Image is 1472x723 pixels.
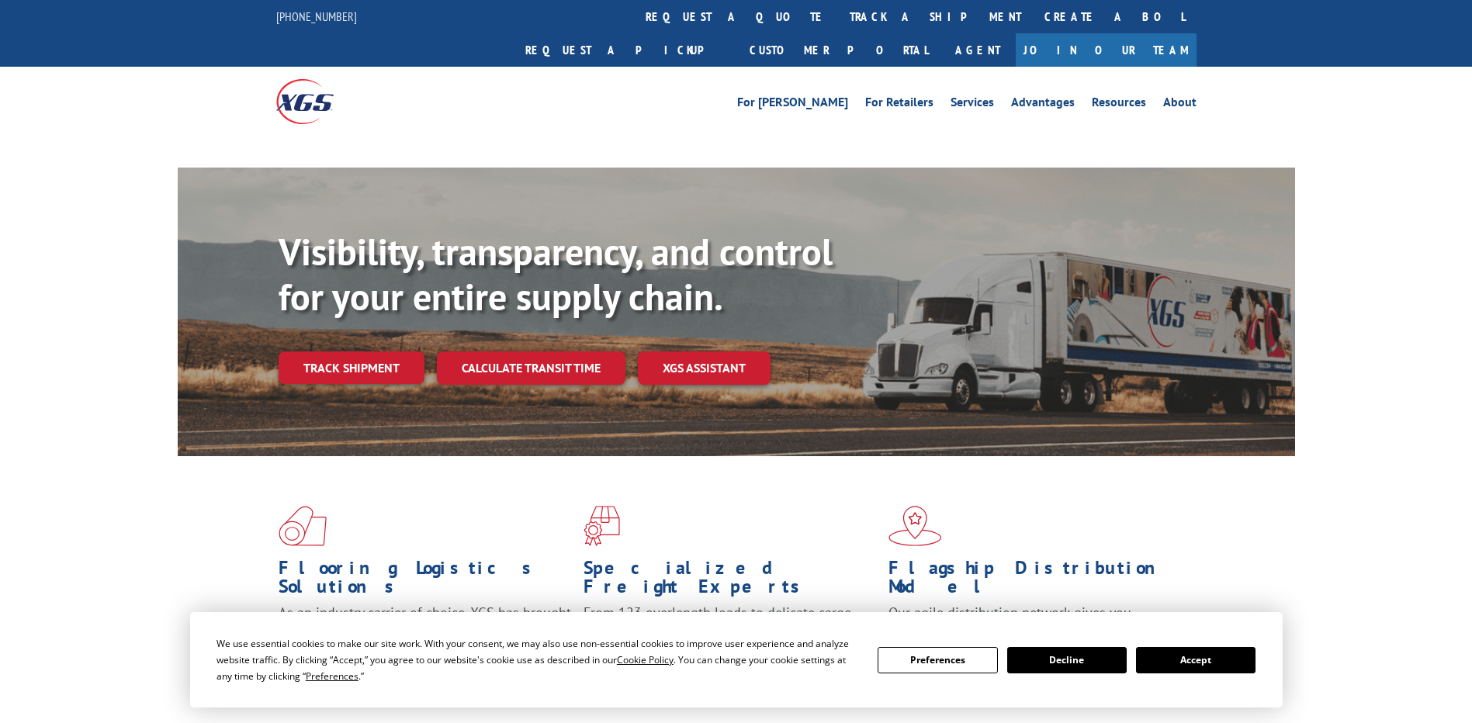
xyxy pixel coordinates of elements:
[951,96,994,113] a: Services
[306,669,358,683] span: Preferences
[279,351,424,384] a: Track shipment
[437,351,625,385] a: Calculate transit time
[888,506,942,546] img: xgs-icon-flagship-distribution-model-red
[1092,96,1146,113] a: Resources
[279,506,327,546] img: xgs-icon-total-supply-chain-intelligence-red
[584,559,877,604] h1: Specialized Freight Experts
[276,9,357,24] a: [PHONE_NUMBER]
[888,604,1174,640] span: Our agile distribution network gives you nationwide inventory management on demand.
[584,506,620,546] img: xgs-icon-focused-on-flooring-red
[865,96,933,113] a: For Retailers
[638,351,771,385] a: XGS ASSISTANT
[888,559,1182,604] h1: Flagship Distribution Model
[1016,33,1197,67] a: Join Our Team
[279,604,571,659] span: As an industry carrier of choice, XGS has brought innovation and dedication to flooring logistics...
[1011,96,1075,113] a: Advantages
[1136,647,1256,673] button: Accept
[940,33,1016,67] a: Agent
[584,604,877,673] p: From 123 overlength loads to delicate cargo, our experienced staff knows the best way to move you...
[1007,647,1127,673] button: Decline
[1163,96,1197,113] a: About
[737,96,848,113] a: For [PERSON_NAME]
[514,33,738,67] a: Request a pickup
[279,559,572,604] h1: Flooring Logistics Solutions
[190,612,1283,707] div: Cookie Consent Prompt
[738,33,940,67] a: Customer Portal
[878,647,997,673] button: Preferences
[216,635,859,684] div: We use essential cookies to make our site work. With your consent, we may also use non-essential ...
[617,653,674,666] span: Cookie Policy
[279,227,833,320] b: Visibility, transparency, and control for your entire supply chain.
